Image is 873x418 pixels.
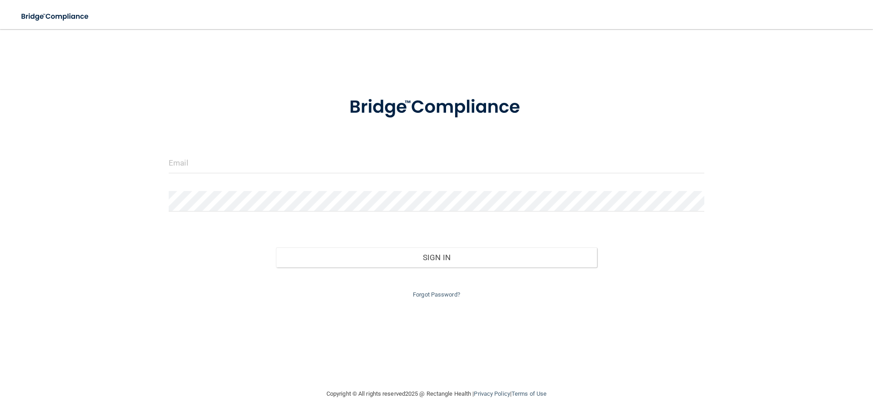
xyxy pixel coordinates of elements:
[276,247,597,267] button: Sign In
[14,7,97,26] img: bridge_compliance_login_screen.278c3ca4.svg
[271,379,602,408] div: Copyright © All rights reserved 2025 @ Rectangle Health | |
[413,291,460,298] a: Forgot Password?
[169,153,704,173] input: Email
[474,390,510,397] a: Privacy Policy
[331,84,542,131] img: bridge_compliance_login_screen.278c3ca4.svg
[512,390,547,397] a: Terms of Use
